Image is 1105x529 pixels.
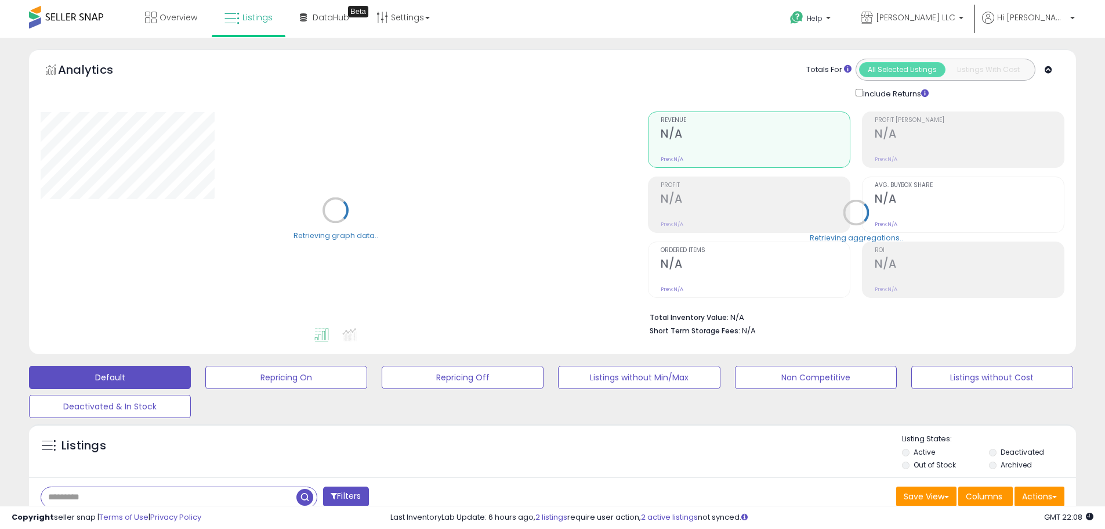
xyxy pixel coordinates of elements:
button: Listings With Cost [945,62,1031,77]
button: Listings without Min/Max [558,366,720,389]
button: Repricing On [205,366,367,389]
div: Totals For [806,64,852,75]
button: Deactivated & In Stock [29,395,191,418]
button: Repricing Off [382,366,544,389]
button: Listings without Cost [911,366,1073,389]
div: Last InventoryLab Update: 6 hours ago, require user action, not synced. [390,512,1093,523]
button: Non Competitive [735,366,897,389]
span: Help [807,13,823,23]
label: Deactivated [1001,447,1044,457]
span: Overview [160,12,197,23]
div: Tooltip anchor [348,6,368,17]
i: Get Help [789,10,804,25]
a: 2 active listings [641,512,698,523]
a: Hi [PERSON_NAME] [982,12,1075,38]
a: Help [781,2,842,38]
a: Privacy Policy [150,512,201,523]
p: Listing States: [902,434,1076,445]
span: DataHub [313,12,349,23]
strong: Copyright [12,512,54,523]
div: Include Returns [847,87,943,100]
a: Terms of Use [99,512,148,523]
label: Active [914,447,935,457]
h5: Analytics [58,62,136,81]
span: 2025-09-8 22:08 GMT [1044,512,1093,523]
button: All Selected Listings [859,62,945,77]
div: seller snap | | [12,512,201,523]
span: Hi [PERSON_NAME] [997,12,1067,23]
button: Actions [1015,487,1064,506]
button: Filters [323,487,368,507]
label: Out of Stock [914,460,956,470]
button: Default [29,366,191,389]
a: 2 listings [535,512,567,523]
h5: Listings [61,438,106,454]
span: [PERSON_NAME] LLC [876,12,955,23]
span: Columns [966,491,1002,502]
div: Retrieving aggregations.. [810,232,903,243]
label: Archived [1001,460,1032,470]
div: Retrieving graph data.. [294,230,378,240]
span: Listings [242,12,273,23]
button: Columns [958,487,1013,506]
button: Save View [896,487,957,506]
